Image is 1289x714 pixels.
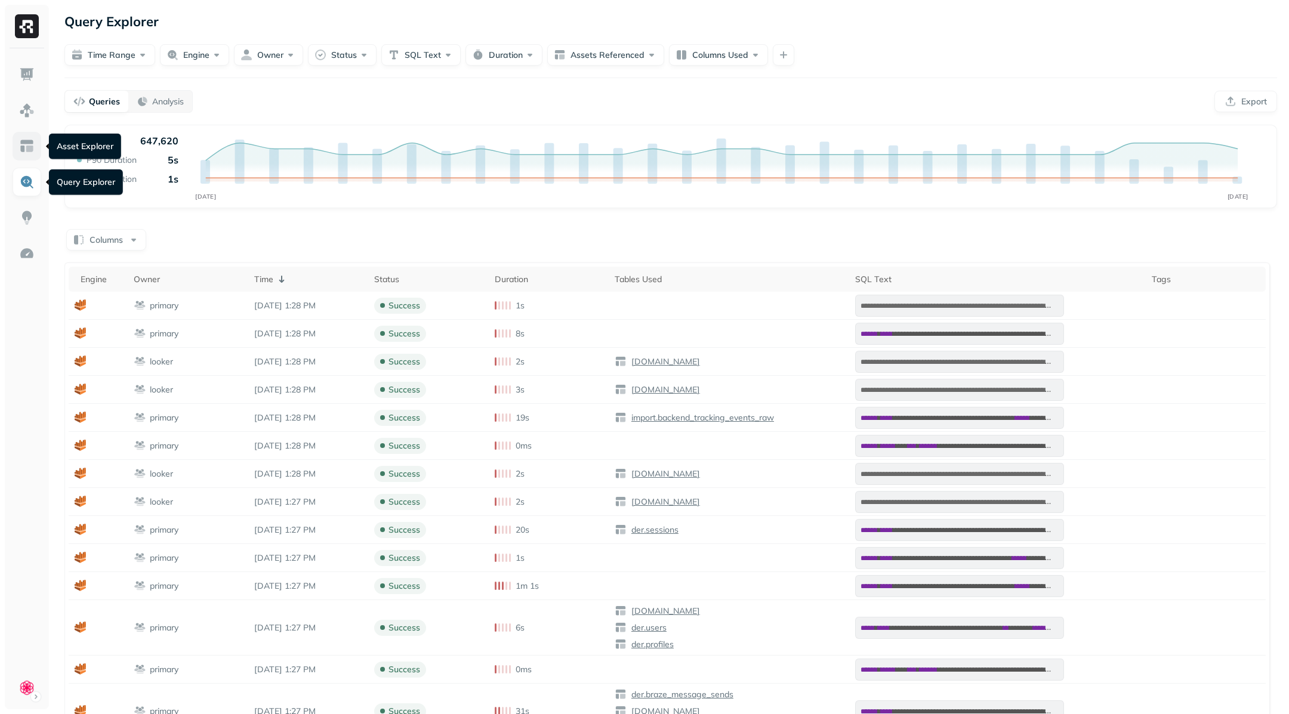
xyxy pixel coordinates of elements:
[254,468,362,480] p: Aug 28, 2025 1:28 PM
[19,103,35,118] img: Assets
[49,134,121,159] div: Asset Explorer
[547,44,664,66] button: Assets Referenced
[615,384,627,395] img: table
[19,67,35,82] img: Dashboard
[134,274,242,285] div: Owner
[254,580,362,592] p: Aug 28, 2025 1:27 PM
[254,300,362,311] p: Aug 28, 2025 1:28 PM
[615,688,627,700] img: table
[87,154,137,166] p: P90 Duration
[465,44,542,66] button: Duration
[629,412,774,424] p: import.backend_tracking_events_raw
[150,664,178,675] p: primary
[615,274,843,285] div: Tables Used
[1228,193,1248,200] tspan: [DATE]
[254,356,362,367] p: Aug 28, 2025 1:28 PM
[64,11,159,32] p: Query Explorer
[388,468,420,480] p: success
[150,384,173,395] p: looker
[388,356,420,367] p: success
[615,468,627,480] img: table
[234,44,303,66] button: Owner
[254,622,362,633] p: Aug 28, 2025 1:27 PM
[150,440,178,452] p: primary
[629,356,700,367] p: [DOMAIN_NAME]
[388,580,420,592] p: success
[49,169,123,195] div: Query Explorer
[134,663,146,675] img: workgroup
[629,524,679,536] p: der.sessions
[134,412,146,424] img: workgroup
[516,328,525,339] p: 8s
[134,524,146,536] img: workgroup
[388,300,420,311] p: success
[254,272,362,286] div: Time
[629,639,674,650] p: der.profiles
[516,300,525,311] p: 1s
[254,664,362,675] p: Aug 28, 2025 1:27 PM
[150,552,178,564] p: primary
[134,552,146,564] img: workgroup
[254,552,362,564] p: Aug 28, 2025 1:27 PM
[134,327,146,339] img: workgroup
[254,524,362,536] p: Aug 28, 2025 1:27 PM
[168,154,178,166] p: 5s
[388,412,420,424] p: success
[254,328,362,339] p: Aug 28, 2025 1:28 PM
[150,328,178,339] p: primary
[516,664,532,675] p: 0ms
[134,580,146,592] img: workgroup
[615,605,627,617] img: table
[627,496,700,508] a: [DOMAIN_NAME]
[150,468,173,480] p: looker
[1152,274,1260,285] div: Tags
[388,552,420,564] p: success
[134,384,146,395] img: workgroup
[516,580,539,592] p: 1m 1s
[150,622,178,633] p: primary
[150,356,173,367] p: looker
[516,356,525,367] p: 2s
[615,524,627,536] img: table
[516,384,525,395] p: 3s
[19,138,35,154] img: Asset Explorer
[516,412,529,424] p: 19s
[150,300,178,311] p: primary
[615,622,627,633] img: table
[388,384,420,395] p: success
[388,524,420,536] p: success
[254,496,362,508] p: Aug 28, 2025 1:27 PM
[388,622,420,633] p: success
[516,622,525,633] p: 6s
[615,412,627,424] img: table
[629,496,700,508] p: [DOMAIN_NAME]
[195,193,216,200] tspan: [DATE]
[629,605,700,617] p: [DOMAIN_NAME]
[18,679,35,696] img: Clue
[168,173,178,185] p: 1s
[374,274,482,285] div: Status
[134,356,146,367] img: workgroup
[669,44,768,66] button: Columns Used
[134,496,146,508] img: workgroup
[615,638,627,650] img: table
[134,468,146,480] img: workgroup
[66,229,146,251] button: Columns
[495,274,603,285] div: Duration
[388,328,420,339] p: success
[19,246,35,261] img: Optimization
[627,639,674,650] a: der.profiles
[64,44,155,66] button: Time Range
[150,580,178,592] p: primary
[627,412,774,424] a: import.backend_tracking_events_raw
[627,622,667,633] a: der.users
[152,96,184,107] p: Analysis
[254,412,362,424] p: Aug 28, 2025 1:28 PM
[254,384,362,395] p: Aug 28, 2025 1:28 PM
[254,440,362,452] p: Aug 28, 2025 1:28 PM
[134,440,146,452] img: workgroup
[19,210,35,225] img: Insights
[15,14,39,38] img: Ryft
[516,496,525,508] p: 2s
[160,44,229,66] button: Engine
